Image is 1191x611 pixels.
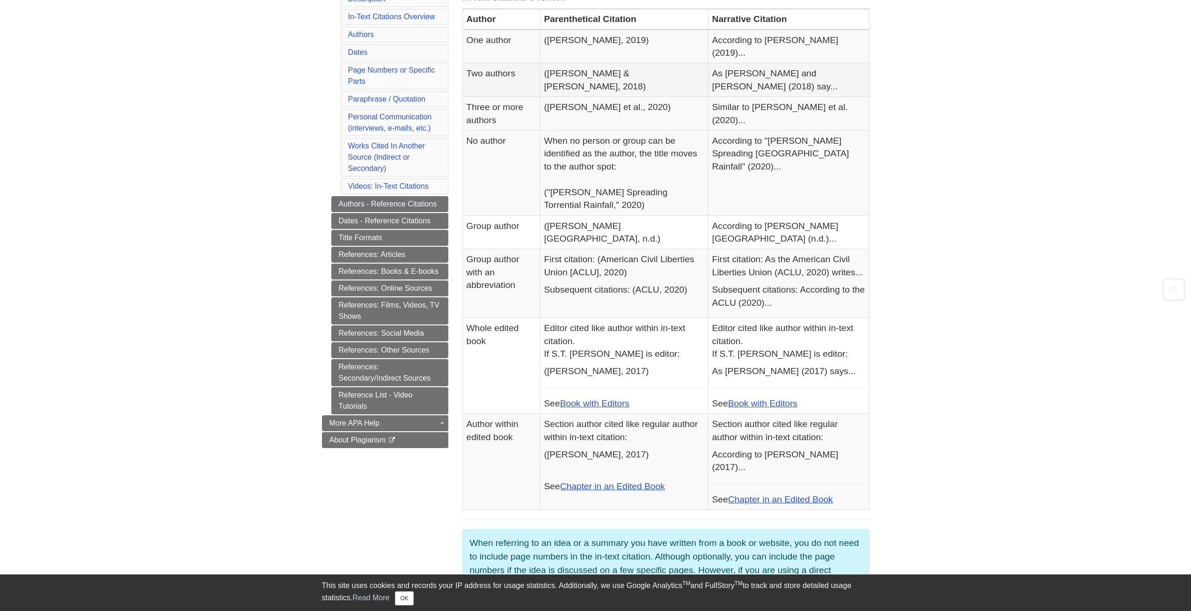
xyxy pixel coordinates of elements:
a: Dates [348,48,368,56]
p: Section author cited like regular author within in-text citation: [712,418,865,443]
p: First citation: As the American Civil Liberties Union (ACLU, 2020) writes... [712,253,865,279]
a: Chapter in an Edited Book [728,494,833,504]
p: Editor cited like author within in-text citation. If S.T. [PERSON_NAME] is editor: [712,322,865,360]
a: Paraphrase / Quotation [348,95,425,103]
div: This site uses cookies and records your IP address for usage statistics. Additionally, we use Goo... [322,580,870,605]
td: ([PERSON_NAME][GEOGRAPHIC_DATA], n.d.) [540,215,708,249]
p: Subsequent citations: (ACLU, 2020) [544,283,704,296]
a: References: Secondary/Indirect Sources [331,359,448,386]
td: See [708,414,869,510]
td: See [708,318,869,414]
td: Three or more authors [462,97,540,131]
p: According to [PERSON_NAME] (2017)... [712,448,865,474]
a: About Plagiarism [322,432,448,448]
td: Two authors [462,63,540,97]
td: ([PERSON_NAME] & [PERSON_NAME], 2018) [540,63,708,97]
td: Similar to [PERSON_NAME] et al. (2020)... [708,97,869,131]
a: Authors [348,30,374,38]
td: As [PERSON_NAME] and [PERSON_NAME] (2018) say... [708,63,869,97]
a: Page Numbers or Specific Parts [348,66,435,85]
sup: TM [735,580,743,587]
td: When no person or group can be identified as the author, the title moves to the author spot: ("[P... [540,131,708,216]
a: References: Social Media [331,325,448,341]
a: In-Text Citations Overview [348,13,435,21]
td: According to [PERSON_NAME] (2019)... [708,29,869,63]
td: According to [PERSON_NAME][GEOGRAPHIC_DATA] (n.d.)... [708,215,869,249]
a: More APA Help [322,415,448,431]
td: According to "[PERSON_NAME] Spreading [GEOGRAPHIC_DATA] Rainfall" (2020)... [708,131,869,216]
a: Works Cited In Another Source (Indirect or Secondary) [348,142,425,172]
p: First citation: (American Civil Liberties Union [ACLU], 2020) [544,253,704,279]
p: Editor cited like author within in-text citation. If S.T. [PERSON_NAME] is editor: [544,322,704,360]
th: Author [462,9,540,29]
p: ([PERSON_NAME], 2017) [544,365,704,377]
td: ([PERSON_NAME] et al., 2020) [540,97,708,131]
a: Dates - Reference Citations [331,213,448,229]
th: Parenthetical Citation [540,9,708,29]
a: Back to Top [1159,283,1189,296]
a: Read More [352,594,389,602]
a: Chapter in an Edited Book [560,481,665,491]
a: Book with Editors [728,398,797,408]
p: ([PERSON_NAME], 2017) [544,448,704,461]
td: One author [462,29,540,63]
td: Group author with an abbreviation [462,249,540,318]
p: When referring to an idea or a summary you have written from a book or website, you do not need t... [470,537,862,604]
td: ([PERSON_NAME], 2019) [540,29,708,63]
th: Narrative Citation [708,9,869,29]
span: About Plagiarism [329,436,386,444]
td: See [540,414,708,510]
td: Author within edited book [462,414,540,510]
i: This link opens in a new window [388,437,396,443]
a: References: Books & E-books [331,264,448,280]
p: As [PERSON_NAME] (2017) says... [712,365,865,377]
p: Subsequent citations: According to the ACLU (2020)... [712,283,865,309]
a: Videos: In-Text Citations [348,182,429,190]
p: Section author cited like regular author within in-text citation: [544,418,704,443]
span: More APA Help [329,419,380,427]
button: Close [395,591,413,605]
td: No author [462,131,540,216]
td: Whole edited book [462,318,540,414]
a: References: Articles [331,247,448,263]
a: References: Other Sources [331,342,448,358]
td: See [540,318,708,414]
sup: TM [682,580,690,587]
a: Authors - Reference Citations [331,196,448,212]
td: Group author [462,215,540,249]
a: Personal Communication(interviews, e-mails, etc.) [348,113,432,132]
a: Reference List - Video Tutorials [331,387,448,414]
a: Title Formats [331,230,448,246]
a: References: Films, Videos, TV Shows [331,297,448,324]
a: Book with Editors [560,398,629,408]
a: References: Online Sources [331,280,448,296]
